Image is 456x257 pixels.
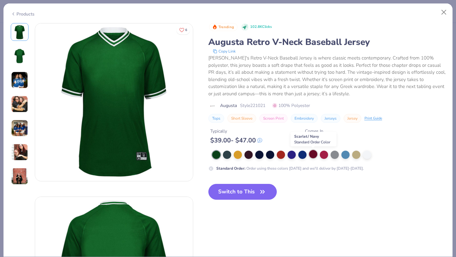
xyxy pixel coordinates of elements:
[208,54,446,97] div: [PERSON_NAME]'s Retro V-Neck Baseball Jersey is where classic meets contemporary. Crafted from 10...
[220,102,237,109] span: Augusta
[208,103,217,109] img: brand logo
[218,25,234,29] span: Trending
[11,144,28,161] img: User generated content
[185,28,187,32] span: 6
[212,24,217,29] img: Trending sort
[35,23,193,181] img: Front
[176,25,190,34] button: Like
[250,24,272,30] span: 102.8K Clicks
[12,24,27,40] img: Front
[364,116,382,121] div: Print Guide
[291,132,337,147] div: Scarlet/ Navy
[291,114,318,123] button: Embroidery
[272,102,310,109] span: 100% Polyester
[208,184,277,200] button: Switch to This
[211,48,237,54] button: copy to clipboard
[321,114,340,123] button: Jerseys
[210,136,262,144] div: $ 39.00 - $ 47.00
[209,23,237,31] button: Badge Button
[210,128,262,135] div: Typically
[227,114,256,123] button: Short Sleeve
[11,120,28,137] img: User generated content
[11,72,28,89] img: User generated content
[216,166,364,171] div: Order using these colors [DATE] and we'll deliver by [DATE]-[DATE].
[11,11,35,17] div: Products
[208,36,446,48] div: Augusta Retro V-Neck Baseball Jersey
[240,102,265,109] span: Style 221021
[294,140,330,145] span: Standard Order Color
[438,6,450,18] button: Close
[344,114,361,123] button: Jersey
[259,114,288,123] button: Screen Print
[12,48,27,64] img: Back
[11,96,28,113] img: User generated content
[305,128,326,135] div: Comes In
[11,168,28,185] img: User generated content
[208,114,224,123] button: Tops
[216,166,245,171] strong: Standard Order :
